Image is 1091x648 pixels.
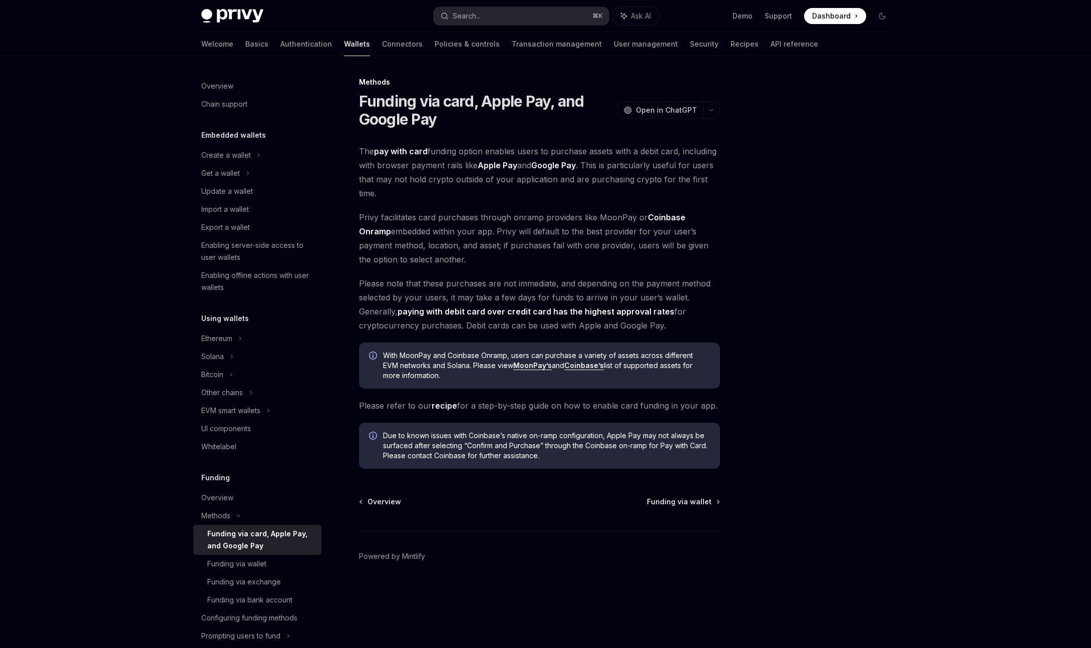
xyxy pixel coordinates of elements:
[435,32,500,56] a: Policies & controls
[592,12,603,20] span: ⌘ K
[201,369,223,381] div: Bitcoin
[731,32,759,56] a: Recipes
[207,528,315,552] div: Funding via card, Apple Pay, and Google Pay
[368,497,401,507] span: Overview
[280,32,332,56] a: Authentication
[193,182,321,200] a: Update a wallet
[193,266,321,296] a: Enabling offline actions with user wallets
[359,144,720,200] span: The funding option enables users to purchase assets with a debit card, including with browser pay...
[193,609,321,627] a: Configuring funding methods
[478,160,517,170] strong: Apple Pay
[193,95,321,113] a: Chain support
[201,221,250,233] div: Export a wallet
[193,218,321,236] a: Export a wallet
[201,423,251,435] div: UI components
[359,399,720,413] span: Please refer to our for a step-by-step guide on how to enable card funding in your app.
[383,431,710,461] span: Due to known issues with Coinbase’s native on-ramp configuration, Apple Pay may not always be sur...
[647,497,719,507] a: Funding via wallet
[193,200,321,218] a: Import a wallet
[360,497,401,507] a: Overview
[193,525,321,555] a: Funding via card, Apple Pay, and Google Pay
[617,102,703,119] button: Open in ChatGPT
[201,185,253,197] div: Update a wallet
[369,352,379,362] svg: Info
[193,77,321,95] a: Overview
[614,32,678,56] a: User management
[564,361,604,370] a: Coinbase’s
[201,167,240,179] div: Get a wallet
[398,306,674,316] strong: paying with debit card over credit card has the highest approval rates
[193,573,321,591] a: Funding via exchange
[531,160,576,170] strong: Google Pay
[812,11,851,21] span: Dashboard
[201,405,260,417] div: EVM smart wallets
[359,276,720,333] span: Please note that these purchases are not immediate, and depending on the payment method selected ...
[201,472,230,484] h5: Funding
[369,432,379,442] svg: Info
[201,441,236,453] div: Whitelabel
[201,387,243,399] div: Other chains
[201,269,315,293] div: Enabling offline actions with user wallets
[434,7,609,25] button: Search...⌘K
[512,32,602,56] a: Transaction management
[193,438,321,456] a: Whitelabel
[201,80,233,92] div: Overview
[201,612,297,624] div: Configuring funding methods
[513,361,552,370] a: MoonPay’s
[359,210,720,266] span: Privy facilitates card purchases through onramp providers like MoonPay or embedded within your ap...
[201,149,251,161] div: Create a wallet
[636,105,697,115] span: Open in ChatGPT
[193,489,321,507] a: Overview
[201,32,233,56] a: Welcome
[207,558,266,570] div: Funding via wallet
[201,239,315,263] div: Enabling server-side access to user wallets
[201,333,232,345] div: Ethereum
[201,312,249,325] h5: Using wallets
[383,351,710,381] span: With MoonPay and Coinbase Onramp, users can purchase a variety of assets across different EVM net...
[690,32,718,56] a: Security
[359,92,613,128] h1: Funding via card, Apple Pay, and Google Pay
[207,576,281,588] div: Funding via exchange
[193,236,321,266] a: Enabling server-side access to user wallets
[733,11,753,21] a: Demo
[207,594,292,606] div: Funding via bank account
[245,32,268,56] a: Basics
[201,351,224,363] div: Solana
[382,32,423,56] a: Connectors
[344,32,370,56] a: Wallets
[201,98,247,110] div: Chain support
[201,510,230,522] div: Methods
[201,203,249,215] div: Import a wallet
[201,492,233,504] div: Overview
[614,7,658,25] button: Ask AI
[359,551,425,561] a: Powered by Mintlify
[765,11,792,21] a: Support
[359,77,720,87] div: Methods
[201,129,266,141] h5: Embedded wallets
[874,8,890,24] button: Toggle dark mode
[201,630,280,642] div: Prompting users to fund
[193,555,321,573] a: Funding via wallet
[453,10,481,22] div: Search...
[201,9,263,23] img: dark logo
[193,591,321,609] a: Funding via bank account
[647,497,711,507] span: Funding via wallet
[631,11,651,21] span: Ask AI
[374,146,428,156] strong: pay with card
[432,401,457,411] a: recipe
[771,32,818,56] a: API reference
[193,420,321,438] a: UI components
[804,8,866,24] a: Dashboard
